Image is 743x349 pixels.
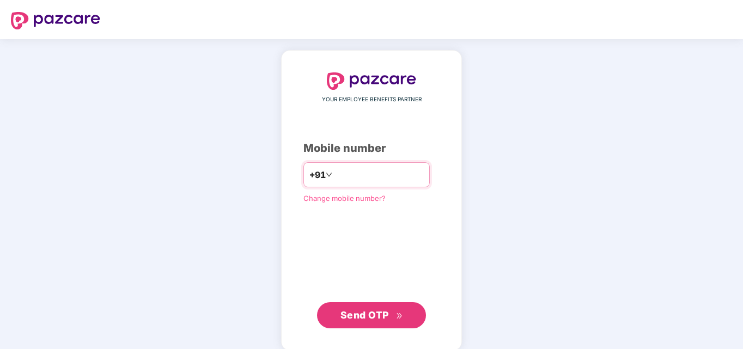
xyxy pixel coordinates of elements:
[317,302,426,328] button: Send OTPdouble-right
[327,72,416,90] img: logo
[11,12,100,29] img: logo
[326,172,332,178] span: down
[303,140,440,157] div: Mobile number
[396,313,403,320] span: double-right
[322,95,422,104] span: YOUR EMPLOYEE BENEFITS PARTNER
[303,194,386,203] a: Change mobile number?
[309,168,326,182] span: +91
[340,309,389,321] span: Send OTP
